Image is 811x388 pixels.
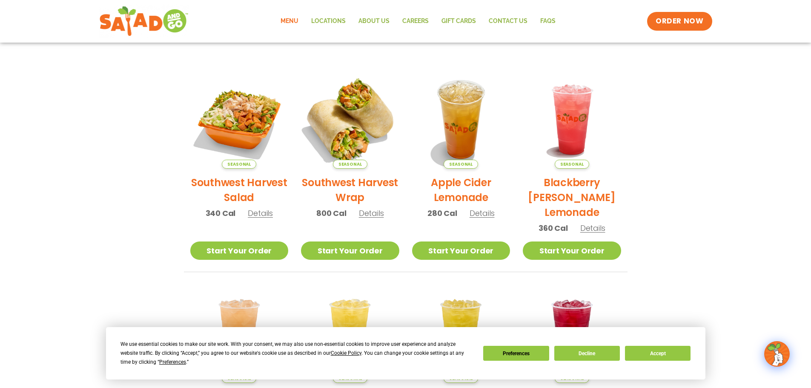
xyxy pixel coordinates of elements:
img: Product photo for Sunkissed Yuzu Lemonade [301,285,399,383]
img: Product photo for Summer Stone Fruit Lemonade [190,285,289,383]
div: We use essential cookies to make our site work. With your consent, we may also use non-essential ... [120,340,473,367]
img: Product photo for Black Cherry Orchard Lemonade [523,285,621,383]
a: Start Your Order [190,241,289,260]
h2: Southwest Harvest Wrap [301,175,399,205]
span: Details [470,208,495,218]
button: Decline [554,346,620,361]
span: 800 Cal [316,207,347,219]
h2: Southwest Harvest Salad [190,175,289,205]
div: Cookie Consent Prompt [106,327,705,379]
span: Details [359,208,384,218]
img: Product photo for Mango Grove Lemonade [412,285,510,383]
a: Careers [396,11,435,31]
a: GIFT CARDS [435,11,482,31]
img: Product photo for Southwest Harvest Salad [190,70,289,169]
a: Start Your Order [523,241,621,260]
a: Menu [274,11,305,31]
a: FAQs [534,11,562,31]
img: Product photo for Blackberry Bramble Lemonade [523,70,621,169]
img: Product photo for Apple Cider Lemonade [412,70,510,169]
span: 360 Cal [539,222,568,234]
span: Seasonal [444,160,478,169]
button: Preferences [483,346,549,361]
a: Start Your Order [301,241,399,260]
span: Preferences [159,359,186,365]
a: Contact Us [482,11,534,31]
a: About Us [352,11,396,31]
span: ORDER NOW [656,16,703,26]
span: Seasonal [555,160,589,169]
img: Product photo for Southwest Harvest Wrap [292,62,408,177]
span: Seasonal [222,160,256,169]
h2: Blackberry [PERSON_NAME] Lemonade [523,175,621,220]
img: wpChatIcon [765,342,789,366]
span: Seasonal [333,160,367,169]
span: Cookie Policy [331,350,361,356]
span: 340 Cal [206,207,236,219]
nav: Menu [274,11,562,31]
span: 280 Cal [427,207,457,219]
span: Details [580,223,605,233]
a: Locations [305,11,352,31]
a: Start Your Order [412,241,510,260]
h2: Apple Cider Lemonade [412,175,510,205]
img: new-SAG-logo-768×292 [99,4,189,38]
button: Accept [625,346,691,361]
span: Details [248,208,273,218]
a: ORDER NOW [647,12,712,31]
